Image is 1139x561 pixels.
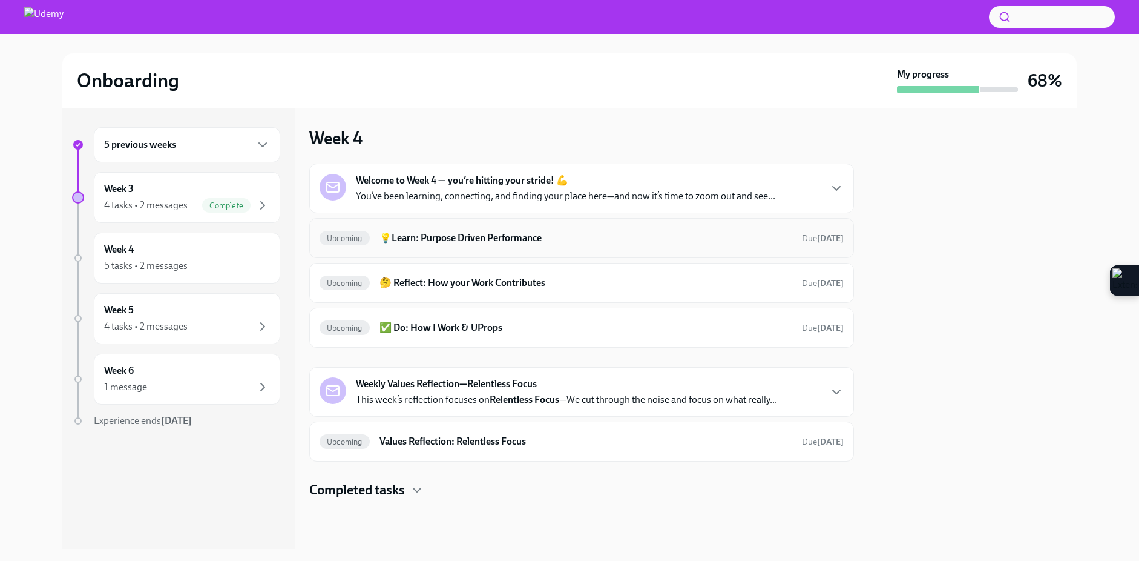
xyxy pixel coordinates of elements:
[161,415,192,427] strong: [DATE]
[72,354,280,405] a: Week 61 message
[320,273,844,293] a: Upcoming🤔 Reflect: How your Work ContributesDue[DATE]
[104,199,188,212] div: 4 tasks • 2 messages
[802,322,844,334] span: September 6th, 2025 13:00
[817,437,844,447] strong: [DATE]
[490,394,559,405] strong: Relentless Focus
[802,277,844,289] span: September 6th, 2025 13:00
[379,231,792,245] h6: 💡Learn: Purpose Driven Performance
[202,201,251,210] span: Complete
[104,259,188,273] div: 5 tasks • 2 messages
[320,432,844,451] a: UpcomingValues Reflection: Relentless FocusDue[DATE]
[320,324,370,333] span: Upcoming
[802,437,844,447] span: Due
[1028,70,1062,91] h3: 68%
[802,233,844,244] span: September 6th, 2025 13:00
[94,415,192,427] span: Experience ends
[309,127,363,149] h3: Week 4
[802,323,844,333] span: Due
[104,182,134,196] h6: Week 3
[802,233,844,244] span: Due
[356,393,777,407] p: This week’s reflection focuses on —We cut through the noise and focus on what really...
[77,68,179,93] h2: Onboarding
[72,233,280,284] a: Week 45 tasks • 2 messages
[379,276,792,290] h6: 🤔 Reflect: How your Work Contributes
[1112,268,1137,293] img: Extension Icon
[356,174,568,187] strong: Welcome to Week 4 — you’re hitting your stride! 💪
[356,190,775,203] p: You’ve been learning, connecting, and finding your place here—and now it’s time to zoom out and s...
[104,380,147,394] div: 1 message
[379,435,792,448] h6: Values Reflection: Relentless Focus
[817,278,844,288] strong: [DATE]
[309,481,405,499] h4: Completed tasks
[320,437,370,446] span: Upcoming
[817,233,844,244] strong: [DATE]
[802,436,844,448] span: September 8th, 2025 13:00
[897,68,949,81] strong: My progress
[104,243,134,256] h6: Week 4
[104,138,176,151] h6: 5 previous weeks
[320,279,370,288] span: Upcoming
[72,172,280,223] a: Week 34 tasks • 2 messagesComplete
[320,228,844,248] a: Upcoming💡Learn: Purpose Driven PerformanceDue[DATE]
[24,7,64,27] img: Udemy
[309,481,854,499] div: Completed tasks
[94,127,280,162] div: 5 previous weeks
[72,293,280,344] a: Week 54 tasks • 2 messages
[356,377,537,391] strong: Weekly Values Reflection—Relentless Focus
[104,304,134,317] h6: Week 5
[320,234,370,243] span: Upcoming
[802,278,844,288] span: Due
[379,321,792,334] h6: ✅ Do: How I Work & UProps
[320,318,844,337] a: Upcoming✅ Do: How I Work & UPropsDue[DATE]
[104,364,134,377] h6: Week 6
[104,320,188,333] div: 4 tasks • 2 messages
[817,323,844,333] strong: [DATE]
